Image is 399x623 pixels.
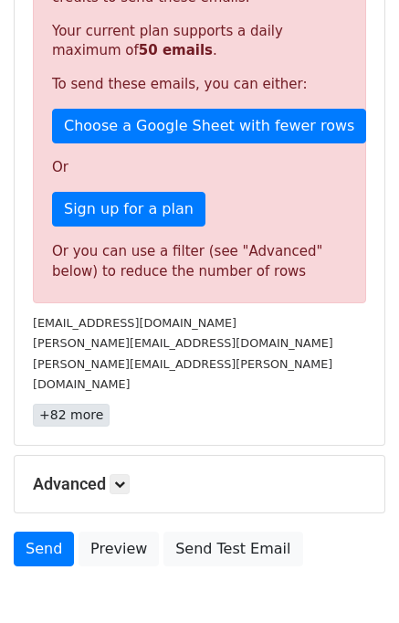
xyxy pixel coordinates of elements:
a: Preview [79,532,159,566]
p: To send these emails, you can either: [52,75,347,94]
strong: 50 emails [139,42,213,58]
div: Widget de chat [308,535,399,623]
iframe: Chat Widget [308,535,399,623]
p: Or [52,158,347,177]
a: Send Test Email [163,532,302,566]
p: Your current plan supports a daily maximum of . [52,22,347,60]
div: Or you can use a filter (see "Advanced" below) to reduce the number of rows [52,241,347,282]
a: Sign up for a plan [52,192,205,227]
a: Send [14,532,74,566]
small: [PERSON_NAME][EMAIL_ADDRESS][PERSON_NAME][DOMAIN_NAME] [33,357,332,392]
h5: Advanced [33,474,366,494]
a: Choose a Google Sheet with fewer rows [52,109,366,143]
small: [PERSON_NAME][EMAIL_ADDRESS][DOMAIN_NAME] [33,336,333,350]
a: +82 more [33,404,110,427]
small: [EMAIL_ADDRESS][DOMAIN_NAME] [33,316,236,330]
